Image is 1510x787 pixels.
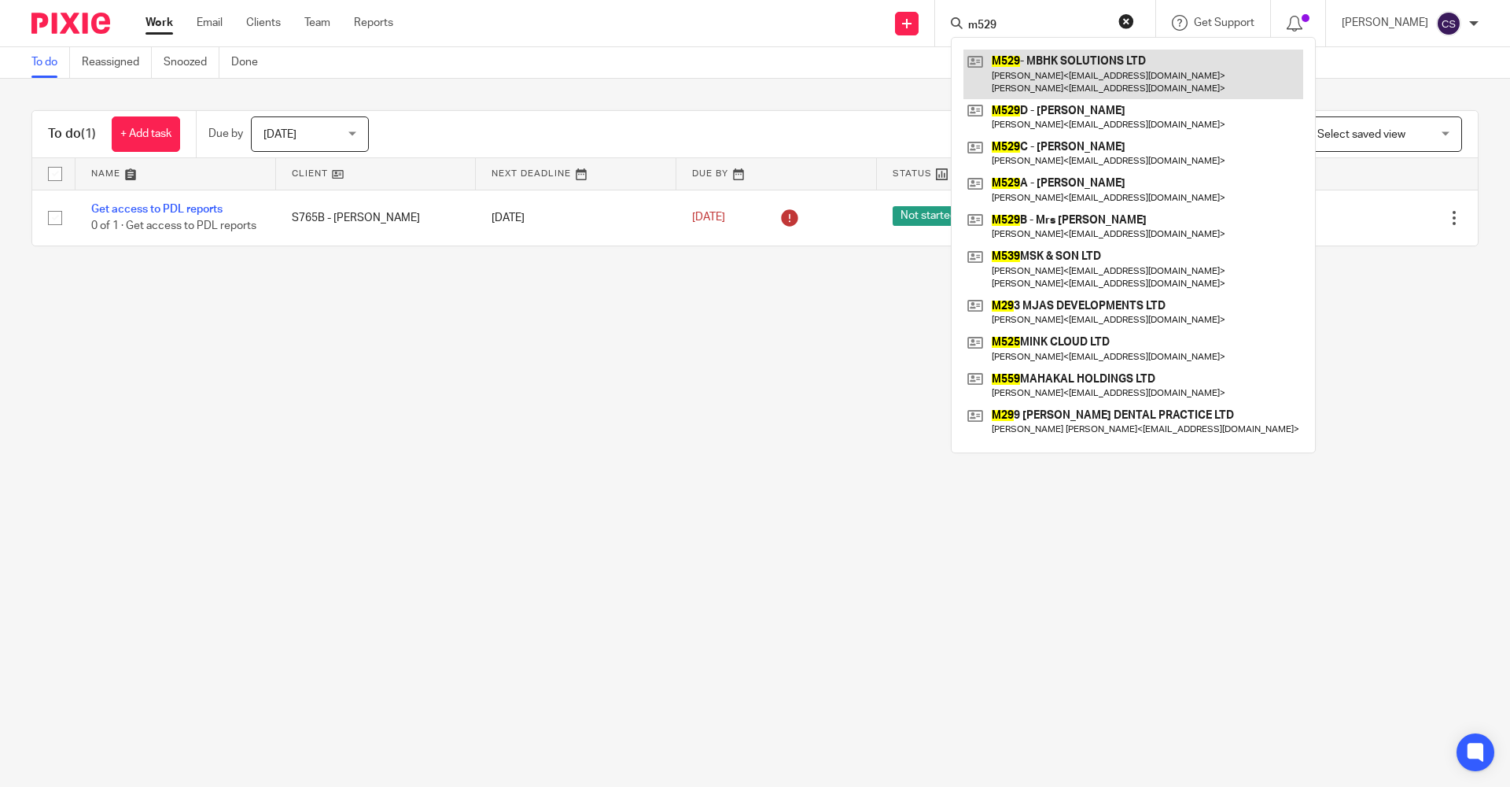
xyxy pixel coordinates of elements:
[197,15,223,31] a: Email
[31,13,110,34] img: Pixie
[476,190,676,246] td: [DATE]
[893,206,964,226] span: Not started
[145,15,173,31] a: Work
[112,116,180,152] a: + Add task
[1118,13,1134,29] button: Clear
[164,47,219,78] a: Snoozed
[1342,15,1428,31] p: [PERSON_NAME]
[263,129,296,140] span: [DATE]
[276,190,477,246] td: S765B - [PERSON_NAME]
[1436,11,1461,36] img: svg%3E
[1317,129,1405,140] span: Select saved view
[246,15,281,31] a: Clients
[304,15,330,31] a: Team
[48,126,96,142] h1: To do
[692,212,725,224] span: [DATE]
[31,47,70,78] a: To do
[354,15,393,31] a: Reports
[82,47,152,78] a: Reassigned
[81,127,96,140] span: (1)
[231,47,270,78] a: Done
[967,19,1108,33] input: Search
[91,220,256,231] span: 0 of 1 · Get access to PDL reports
[91,204,223,215] a: Get access to PDL reports
[1194,17,1254,28] span: Get Support
[208,126,243,142] p: Due by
